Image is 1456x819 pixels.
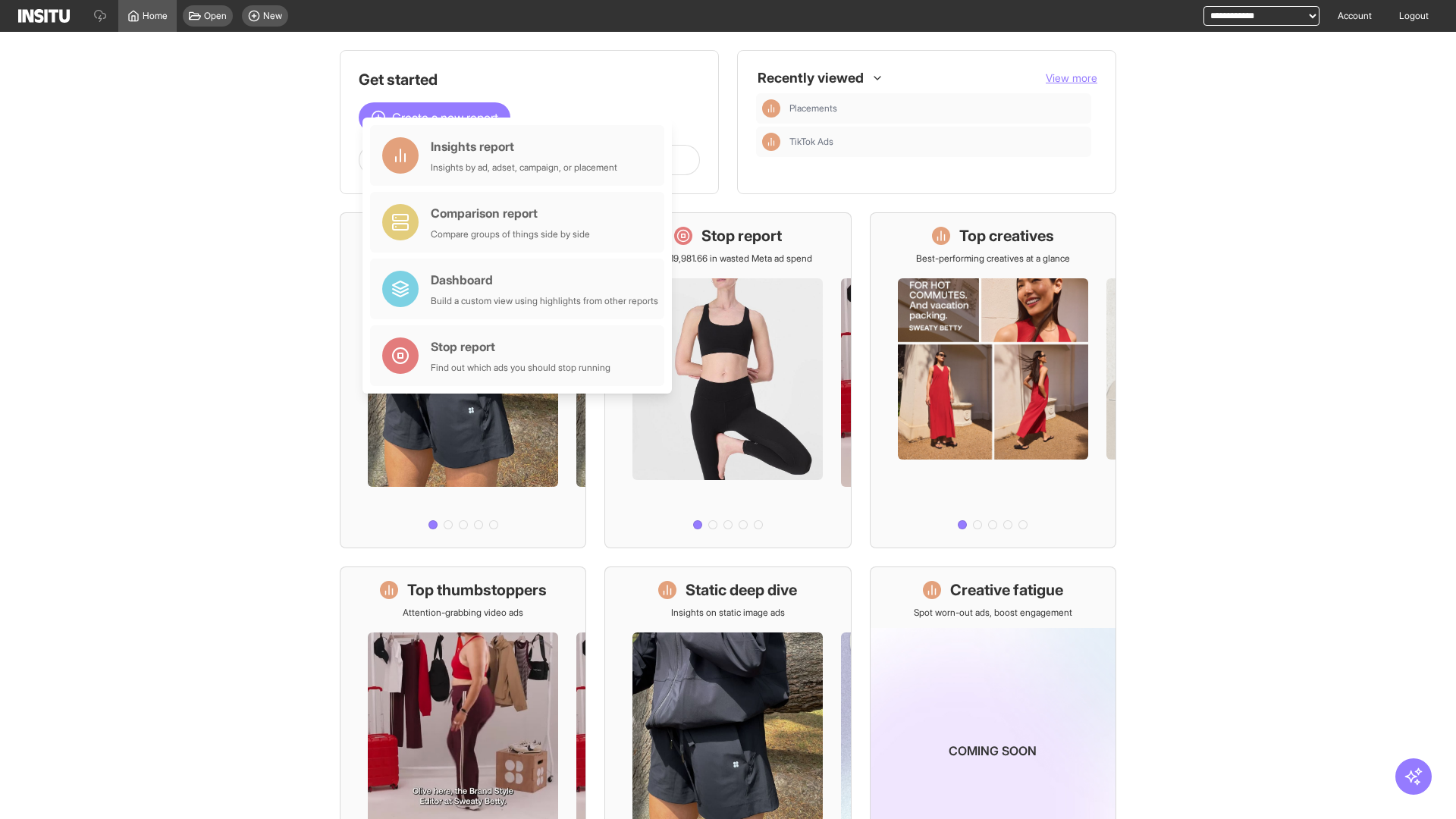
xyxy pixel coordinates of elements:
[1046,71,1097,86] button: View more
[431,295,658,307] div: Build a custom view using highlights from other reports
[340,212,586,548] a: What's live nowSee all active ads instantly
[604,212,851,548] a: Stop reportSave £19,981.66 in wasted Meta ad spend
[431,362,610,374] div: Find out which ads you should stop running
[403,607,523,619] p: Attention-grabbing video ads
[916,253,1070,265] p: Best-performing creatives at a glance
[762,133,780,151] div: Insights
[431,337,610,356] div: Stop report
[359,102,510,133] button: Create a new report
[407,579,547,601] h1: Top thumbstoppers
[392,108,498,127] span: Create a new report
[789,136,833,148] span: TikTok Ads
[701,225,782,246] h1: Stop report
[762,99,780,118] div: Insights
[431,162,617,174] div: Insights by ad, adset, campaign, or placement
[204,10,227,22] span: Open
[431,228,590,240] div: Compare groups of things side by side
[789,136,1085,148] span: TikTok Ads
[143,10,168,22] span: Home
[431,204,590,222] div: Comparison report
[789,102,1085,115] span: Placements
[263,10,282,22] span: New
[643,253,812,265] p: Save £19,981.66 in wasted Meta ad spend
[686,579,797,601] h1: Static deep dive
[431,137,617,155] div: Insights report
[789,102,837,115] span: Placements
[870,212,1116,548] a: Top creativesBest-performing creatives at a glance
[671,607,785,619] p: Insights on static image ads
[359,69,700,90] h1: Get started
[959,225,1054,246] h1: Top creatives
[431,271,658,289] div: Dashboard
[18,9,70,23] img: Logo
[1046,71,1097,84] span: View more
